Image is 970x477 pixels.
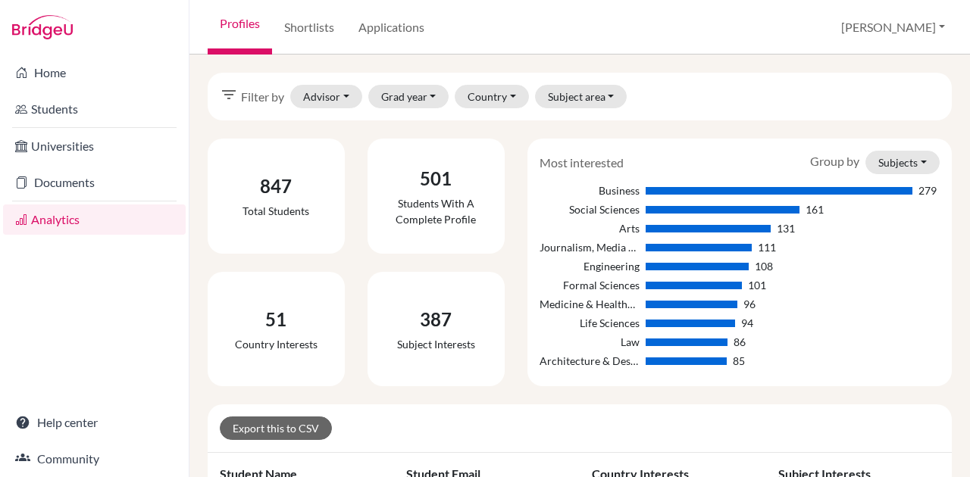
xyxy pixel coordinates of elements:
[380,195,493,227] div: Students with a complete profile
[734,334,746,350] div: 86
[540,239,640,255] div: Journalism, Media Studies & Communication
[242,203,309,219] div: Total students
[540,201,640,217] div: Social Sciences
[540,220,640,236] div: Arts
[242,173,309,200] div: 847
[777,220,795,236] div: 131
[540,182,640,198] div: Business
[918,182,937,198] div: 279
[535,85,627,108] button: Subject area
[12,15,73,39] img: Bridge-U
[528,154,635,172] div: Most interested
[540,315,640,331] div: Life Sciences
[380,165,493,192] div: 501
[290,85,362,108] button: Advisor
[540,334,640,350] div: Law
[3,94,186,124] a: Students
[235,306,318,333] div: 51
[455,85,529,108] button: Country
[220,416,332,440] a: Export this to CSV
[540,277,640,293] div: Formal Sciences
[368,85,449,108] button: Grad year
[806,201,824,217] div: 161
[241,88,284,106] span: Filter by
[3,131,186,161] a: Universities
[235,336,318,352] div: Country interests
[834,13,952,42] button: [PERSON_NAME]
[3,167,186,198] a: Documents
[397,336,475,352] div: Subject interests
[540,353,640,369] div: Architecture & Design
[3,444,186,474] a: Community
[865,151,940,174] button: Subjects
[758,239,776,255] div: 111
[220,86,238,104] i: filter_list
[3,407,186,438] a: Help center
[3,204,186,235] a: Analytics
[741,315,753,331] div: 94
[733,353,745,369] div: 85
[397,306,475,333] div: 387
[540,296,640,312] div: Medicine & Healthcare
[3,58,186,88] a: Home
[748,277,766,293] div: 101
[799,151,951,174] div: Group by
[755,258,773,274] div: 108
[743,296,756,312] div: 96
[540,258,640,274] div: Engineering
